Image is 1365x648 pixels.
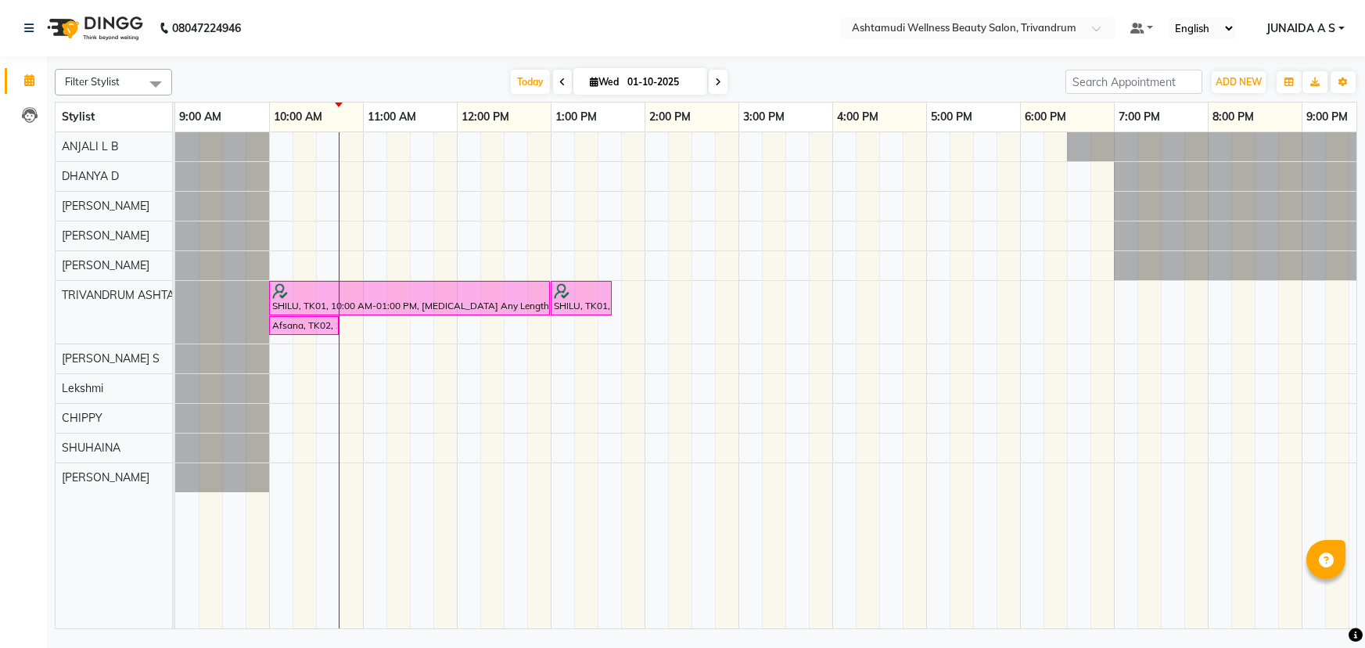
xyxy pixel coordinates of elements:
a: 9:00 PM [1302,106,1352,128]
span: ANJALI L B [62,139,119,153]
a: 5:00 PM [927,106,976,128]
span: ADD NEW [1216,76,1262,88]
button: ADD NEW [1212,71,1266,93]
div: SHILU, TK01, 01:00 PM-01:40 PM, Highlighting (Per Streaks) [552,283,610,313]
a: 1:00 PM [551,106,601,128]
span: DHANYA D [62,169,119,183]
div: SHILU, TK01, 10:00 AM-01:00 PM, [MEDICAL_DATA] Any Length Offer [271,283,548,313]
span: TRIVANDRUM ASHTAMUDI [62,288,203,302]
b: 08047224946 [172,6,241,50]
span: [PERSON_NAME] [62,470,149,484]
span: Today [511,70,550,94]
a: 2:00 PM [645,106,695,128]
span: [PERSON_NAME] [62,258,149,272]
a: 9:00 AM [175,106,225,128]
span: Stylist [62,110,95,124]
input: Search Appointment [1065,70,1202,94]
span: SHUHAINA [62,441,120,455]
span: JUNAIDA A S [1266,20,1335,37]
input: 2025-10-01 [623,70,701,94]
span: [PERSON_NAME] [62,199,149,213]
img: logo [40,6,147,50]
span: Lekshmi [62,381,103,395]
div: Afsana, TK02, 10:00 AM-10:45 AM, Root Touch-Up ([MEDICAL_DATA] Free) [271,319,337,333]
a: 3:00 PM [739,106,788,128]
a: 6:00 PM [1021,106,1070,128]
a: 11:00 AM [364,106,420,128]
span: [PERSON_NAME] S [62,351,160,365]
a: 10:00 AM [270,106,326,128]
span: Filter Stylist [65,75,120,88]
a: 12:00 PM [458,106,513,128]
a: 8:00 PM [1209,106,1258,128]
span: [PERSON_NAME] [62,229,149,243]
a: 7:00 PM [1115,106,1164,128]
a: 4:00 PM [833,106,882,128]
span: Wed [586,76,623,88]
span: CHIPPY [62,411,102,425]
